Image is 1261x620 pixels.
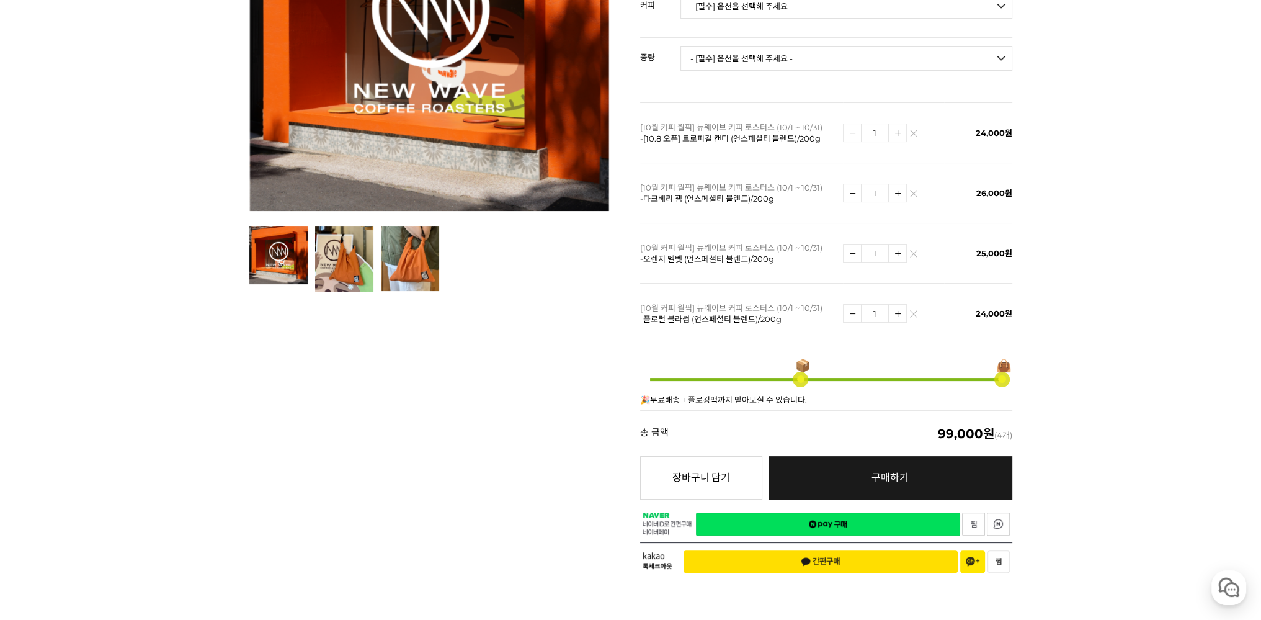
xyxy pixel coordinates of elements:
[640,122,837,144] p: [10월 커피 월픽] 뉴웨이브 커피 로스터스 (10/1 ~ 10/31) -
[976,128,1012,138] span: 24,000원
[996,359,1012,372] span: 👜
[192,412,207,422] span: 설정
[910,313,917,320] img: 삭제
[910,253,917,260] img: 삭제
[4,393,82,425] a: 홈
[769,456,1012,500] a: 구매하기
[696,513,960,536] a: 새창
[889,305,906,322] img: 수량증가
[987,550,1010,573] button: 찜
[976,248,1012,258] span: 25,000원
[795,359,810,372] span: 📦
[844,245,861,262] img: 수량감소
[889,124,906,142] img: 수량증가
[844,184,861,202] img: 수량감소
[640,38,680,66] th: 중량
[82,393,160,425] a: 대화
[966,557,979,567] span: 채널 추가
[640,396,1012,404] p: 🎉무료배송 + 플로깅백까지 받아보실 수 있습니다.
[643,254,774,264] span: 오렌지 벨벳 (언스페셜티 블렌드)/200g
[643,133,821,143] span: [10.8 오픈] 트로피컬 캔디 (언스페셜티 블렌드)/200g
[844,305,861,322] img: 수량감소
[640,302,837,325] p: [10월 커피 월픽] 뉴웨이브 커피 로스터스 (10/1 ~ 10/31) -
[640,242,837,264] p: [10월 커피 월픽] 뉴웨이브 커피 로스터스 (10/1 ~ 10/31) -
[643,552,674,570] span: 카카오 톡체크아웃
[910,193,917,200] img: 삭제
[987,513,1010,536] a: 새창
[643,314,782,324] span: 플로럴 블라썸 (언스페셜티 블렌드)/200g
[844,124,861,142] img: 수량감소
[976,188,1012,198] span: 26,000원
[684,550,958,573] button: 간편구매
[910,133,917,140] img: 삭제
[39,412,47,422] span: 홈
[889,184,906,202] img: 수량증가
[962,513,985,536] a: 새창
[976,308,1012,318] span: 24,000원
[643,194,774,204] span: 다크베리 잼 (언스페셜티 블렌드)/200g
[801,557,840,567] span: 간편구매
[871,472,909,483] span: 구매하기
[889,245,906,262] img: 수량증가
[640,428,669,440] strong: 총 금액
[114,413,128,423] span: 대화
[960,550,985,573] button: 채널 추가
[160,393,238,425] a: 설정
[640,456,762,500] button: 장바구니 담기
[938,426,994,441] em: 99,000원
[640,182,837,204] p: [10월 커피 월픽] 뉴웨이브 커피 로스터스 (10/1 ~ 10/31) -
[996,557,1002,566] span: 찜
[938,428,1012,440] span: (4개)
